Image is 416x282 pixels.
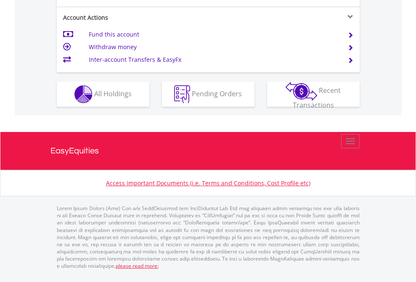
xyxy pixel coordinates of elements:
[286,82,317,100] img: transactions-zar-wht.png
[89,53,337,66] td: Inter-account Transfers & EasyFx
[74,85,93,103] img: holdings-wht.png
[94,89,132,98] span: All Holdings
[50,132,366,170] a: EasyEquities
[57,205,360,269] p: Lorem Ipsum Dolors (Ame) Con a/e SeddOeiusmod tem InciDiduntut Lab Etd mag aliquaen admin veniamq...
[192,89,242,98] span: Pending Orders
[57,13,208,22] div: Account Actions
[162,82,254,107] button: Pending Orders
[106,179,310,187] a: Access Important Documents (i.e. Terms and Conditions, Cost Profile etc)
[89,41,337,53] td: Withdraw money
[267,82,360,107] button: Recent Transactions
[89,28,337,41] td: Fund this account
[57,82,149,107] button: All Holdings
[116,262,159,269] a: please read more:
[174,85,190,103] img: pending_instructions-wht.png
